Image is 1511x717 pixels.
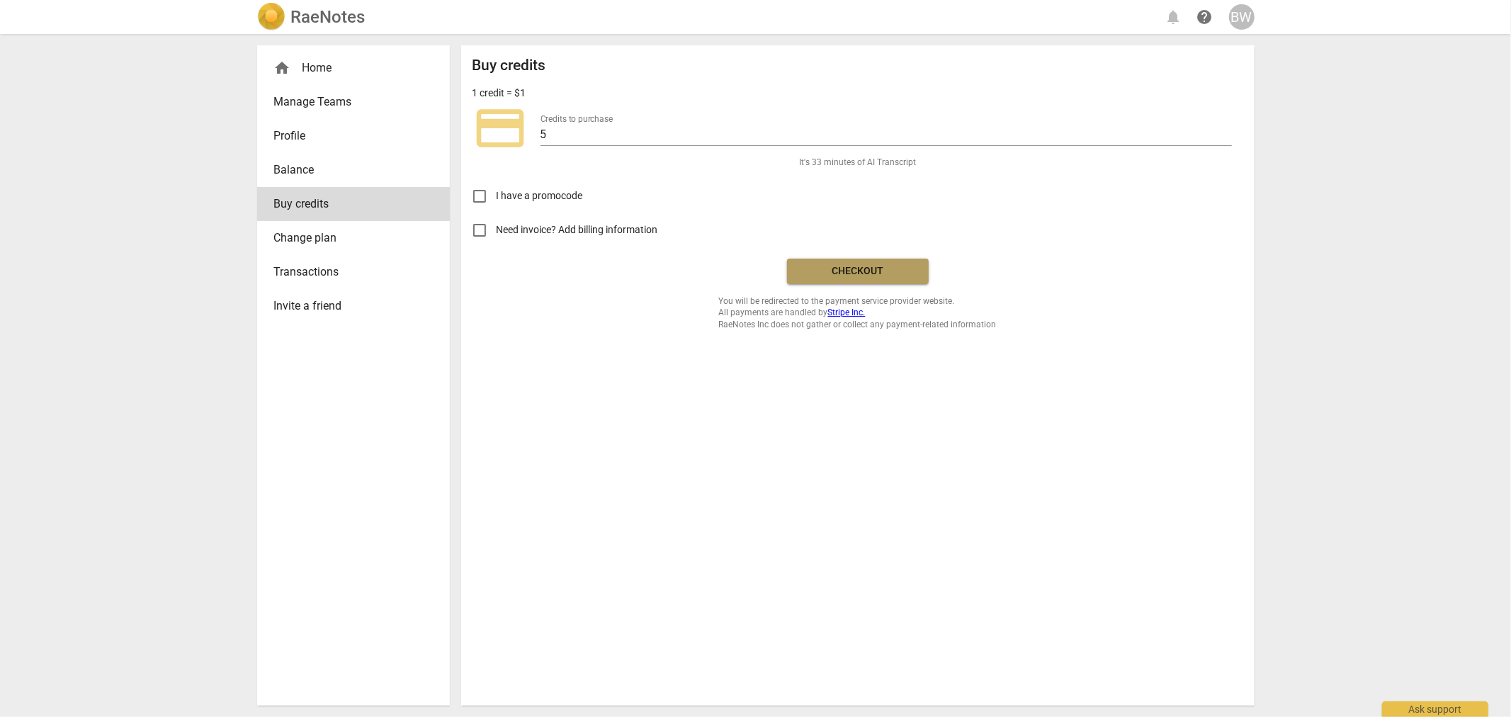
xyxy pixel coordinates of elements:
[719,295,997,331] span: You will be redirected to the payment service provider website. All payments are handled by RaeNo...
[274,94,421,111] span: Manage Teams
[257,119,450,153] a: Profile
[1192,4,1218,30] a: Help
[257,3,366,31] a: LogoRaeNotes
[257,221,450,255] a: Change plan
[257,255,450,289] a: Transactions
[291,7,366,27] h2: RaeNotes
[472,86,526,101] p: 1 credit = $1
[274,128,421,145] span: Profile
[472,57,546,74] h2: Buy credits
[497,188,583,203] span: I have a promocode
[798,264,917,278] span: Checkout
[497,222,660,237] span: Need invoice? Add billing information
[257,85,450,119] a: Manage Teams
[274,298,421,315] span: Invite a friend
[1196,9,1213,26] span: help
[257,51,450,85] div: Home
[257,153,450,187] a: Balance
[472,100,529,157] span: credit_card
[274,162,421,179] span: Balance
[274,230,421,247] span: Change plan
[274,60,291,77] span: home
[274,60,421,77] div: Home
[257,3,285,31] img: Logo
[1382,701,1488,717] div: Ask support
[257,187,450,221] a: Buy credits
[274,196,421,213] span: Buy credits
[274,264,421,281] span: Transactions
[799,157,916,169] span: It's 33 minutes of AI Transcript
[541,115,613,123] label: Credits to purchase
[828,307,866,317] a: Stripe Inc.
[1229,4,1255,30] button: BW
[787,259,929,284] button: Checkout
[257,289,450,323] a: Invite a friend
